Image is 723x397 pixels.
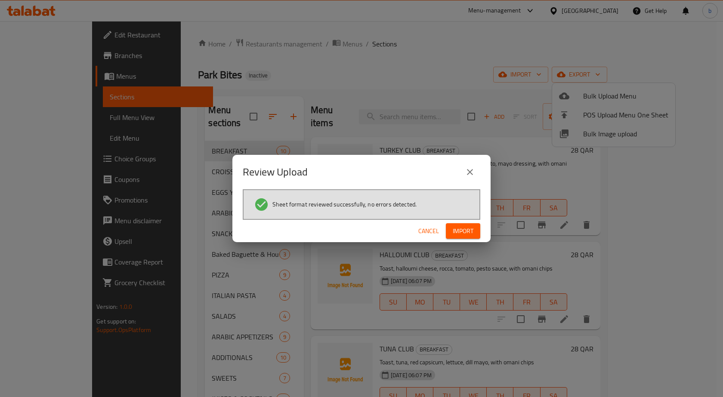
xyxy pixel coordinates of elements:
h2: Review Upload [243,165,308,179]
button: close [460,162,480,182]
span: Cancel [418,226,439,237]
span: Import [453,226,473,237]
span: Sheet format reviewed successfully, no errors detected. [272,200,417,209]
button: Cancel [415,223,442,239]
button: Import [446,223,480,239]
